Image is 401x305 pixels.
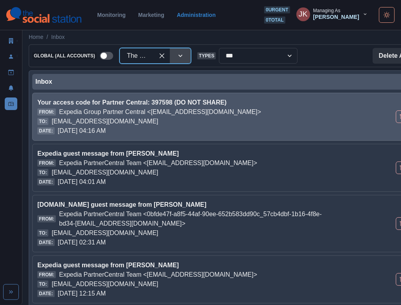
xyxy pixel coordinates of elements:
[264,17,285,24] span: 0 total
[52,228,158,238] p: [EMAIL_ADDRESS][DOMAIN_NAME]
[3,284,19,300] button: Expand
[37,98,334,107] p: Your access code for Partner Central: 397598 (DO NOT SHARE)
[5,35,17,47] a: Clients
[58,289,106,298] p: [DATE] 12:15 AM
[29,33,65,41] nav: breadcrumb
[156,50,168,62] div: Clear selected options
[52,117,158,126] p: [EMAIL_ADDRESS][DOMAIN_NAME]
[58,126,106,136] p: [DATE] 04:16 AM
[379,7,395,23] button: Toggle Mode
[313,8,340,13] div: Managing As
[32,52,97,59] span: Global (All Accounts)
[37,281,48,288] span: To:
[37,108,56,116] span: From:
[37,149,334,158] p: Expedia guest message from [PERSON_NAME]
[37,239,55,246] span: Date:
[51,33,64,41] a: Inbox
[313,14,359,20] div: [PERSON_NAME]
[37,261,334,270] p: Expedia guest message from [PERSON_NAME]
[6,7,81,23] img: logoTextSVG.62801f218bc96a9b266caa72a09eb111.svg
[5,50,17,63] a: Users
[37,178,55,186] span: Date:
[177,12,216,18] a: Administration
[37,169,48,176] span: To:
[59,209,334,228] p: Expedia PartnerCentral Team <0bfde47f-a8f5-44af-90ee-652b583dd90c_57cb4dbf-1b16-4f8e-bd34-[EMAIL_...
[37,230,48,237] span: To:
[52,279,158,289] p: [EMAIL_ADDRESS][DOMAIN_NAME]
[59,107,261,117] p: Expedia Group Partner Central <[EMAIL_ADDRESS][DOMAIN_NAME]>
[299,5,307,24] div: Jon Kratz
[5,66,17,79] a: Draft Posts
[290,6,374,22] button: Managing As[PERSON_NAME]
[46,33,48,41] span: /
[58,177,106,187] p: [DATE] 04:01 AM
[197,52,216,59] span: Types
[58,238,106,247] p: [DATE] 02:31 AM
[37,290,55,297] span: Date:
[59,270,257,279] p: Expedia PartnerCentral Team <[EMAIL_ADDRESS][DOMAIN_NAME]>
[37,215,56,222] span: From:
[37,200,334,209] p: [DOMAIN_NAME] guest message from [PERSON_NAME]
[37,118,48,125] span: To:
[37,127,55,134] span: Date:
[5,97,17,110] a: Inbox
[138,12,164,18] a: Marketing
[264,6,290,13] span: 0 urgent
[5,82,17,94] a: Notifications
[52,168,158,177] p: [EMAIL_ADDRESS][DOMAIN_NAME]
[37,160,56,167] span: From:
[59,158,257,168] p: Expedia PartnerCentral Team <[EMAIL_ADDRESS][DOMAIN_NAME]>
[97,12,125,18] a: Monitoring
[29,33,43,41] a: Home
[37,271,56,278] span: From:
